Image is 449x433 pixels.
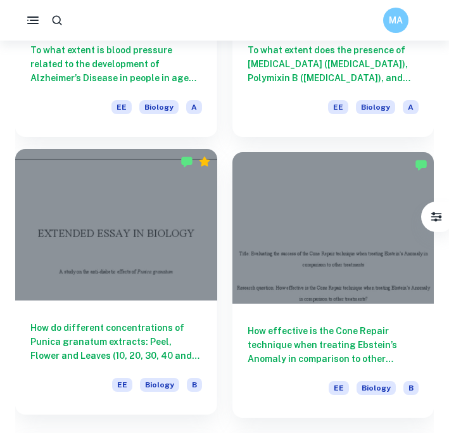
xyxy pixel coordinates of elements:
[383,8,408,33] button: MA
[232,152,434,418] a: How effective is the Cone Repair technique when treating Ebstein’s Anomaly in comparison to other...
[403,381,419,395] span: B
[186,100,202,114] span: A
[139,100,179,114] span: Biology
[248,324,419,366] h6: How effective is the Cone Repair technique when treating Ebstein’s Anomaly in comparison to other...
[328,100,348,114] span: EE
[357,381,396,395] span: Biology
[389,13,403,27] h6: MA
[187,378,202,392] span: B
[30,43,202,85] h6: To what extent is blood pressure related to the development of Alzheimer’s Disease in people in a...
[180,155,193,168] img: Marked
[356,100,395,114] span: Biology
[403,100,419,114] span: A
[15,152,217,418] a: How do different concentrations of Punica granatum extracts: Peel, Flower and Leaves (10, 20, 30,...
[112,378,132,392] span: EE
[30,321,202,363] h6: How do different concentrations of Punica granatum extracts: Peel, Flower and Leaves (10, 20, 30,...
[329,381,349,395] span: EE
[140,378,179,392] span: Biology
[415,158,427,171] img: Marked
[111,100,132,114] span: EE
[424,204,449,229] button: Filter
[248,43,419,85] h6: To what extent does the presence of [MEDICAL_DATA] ([MEDICAL_DATA]), Polymixin B ([MEDICAL_DATA])...
[198,155,211,168] div: Premium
